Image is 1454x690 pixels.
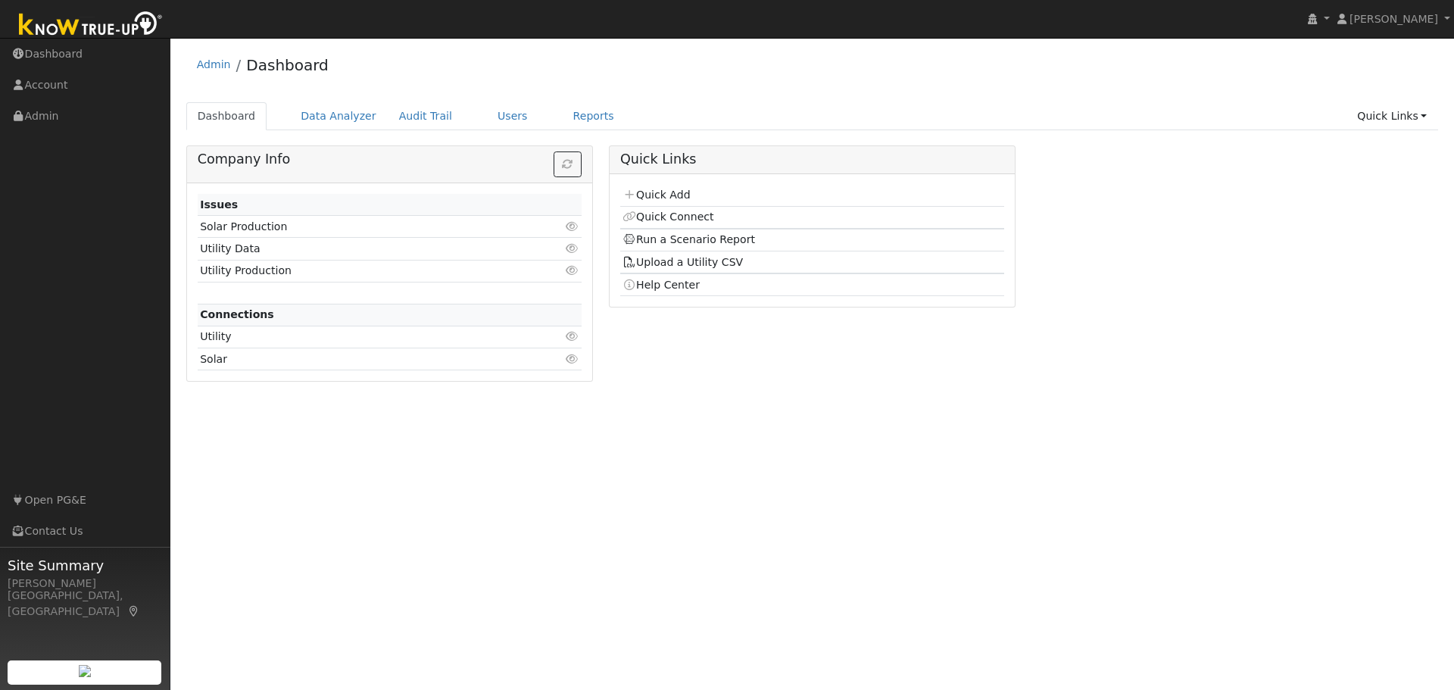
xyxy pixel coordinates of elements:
[622,233,755,245] a: Run a Scenario Report
[8,555,162,576] span: Site Summary
[1349,13,1438,25] span: [PERSON_NAME]
[198,151,582,167] h5: Company Info
[566,265,579,276] i: Click to view
[11,8,170,42] img: Know True-Up
[198,326,520,348] td: Utility
[562,102,626,130] a: Reports
[198,260,520,282] td: Utility Production
[79,665,91,677] img: retrieve
[289,102,388,130] a: Data Analyzer
[566,354,579,364] i: Click to view
[186,102,267,130] a: Dashboard
[200,308,274,320] strong: Connections
[198,216,520,238] td: Solar Production
[246,56,329,74] a: Dashboard
[622,256,743,268] a: Upload a Utility CSV
[486,102,539,130] a: Users
[566,221,579,232] i: Click to view
[566,331,579,342] i: Click to view
[127,605,141,617] a: Map
[198,238,520,260] td: Utility Data
[8,576,162,592] div: [PERSON_NAME]
[200,198,238,211] strong: Issues
[198,348,520,370] td: Solar
[622,211,713,223] a: Quick Connect
[620,151,1004,167] h5: Quick Links
[1346,102,1438,130] a: Quick Links
[566,243,579,254] i: Click to view
[622,279,700,291] a: Help Center
[622,189,690,201] a: Quick Add
[197,58,231,70] a: Admin
[388,102,463,130] a: Audit Trail
[8,588,162,620] div: [GEOGRAPHIC_DATA], [GEOGRAPHIC_DATA]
